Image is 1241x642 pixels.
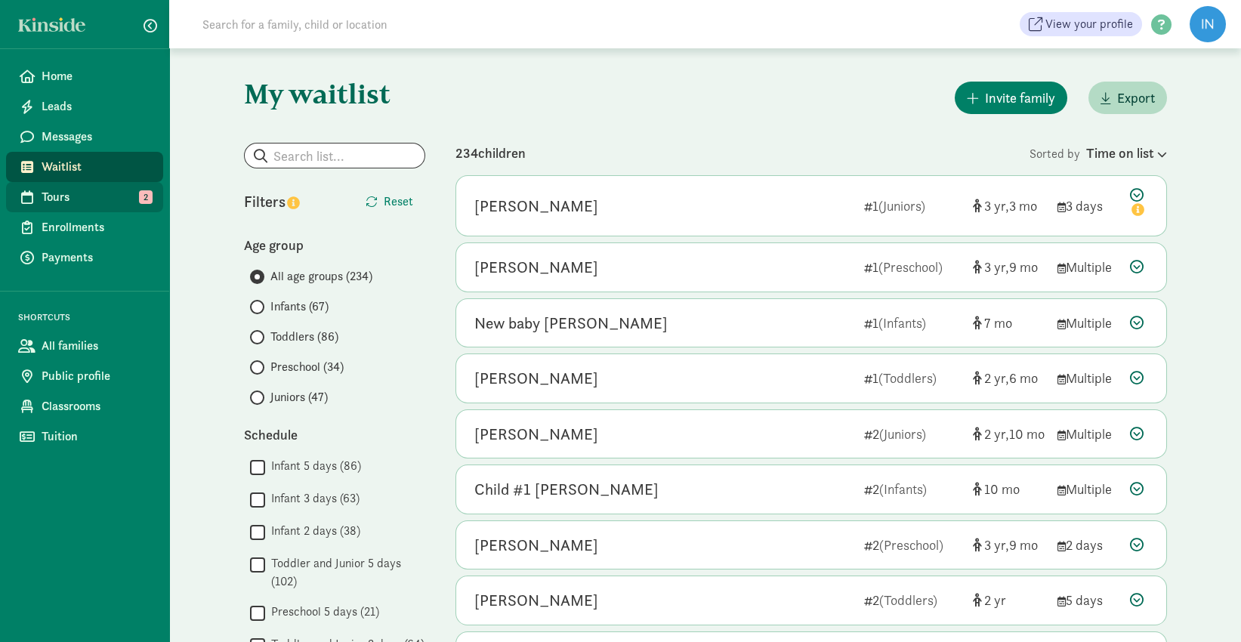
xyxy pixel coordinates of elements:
[6,122,163,152] a: Messages
[864,424,961,444] div: 2
[973,479,1045,499] div: [object Object]
[1057,424,1118,444] div: Multiple
[985,88,1055,108] span: Invite family
[984,197,1009,215] span: 3
[984,369,1009,387] span: 2
[878,258,943,276] span: (Preschool)
[878,369,937,387] span: (Toddlers)
[1009,536,1038,554] span: 9
[265,603,379,621] label: Preschool 5 days (21)
[878,197,925,215] span: (Juniors)
[270,267,372,286] span: All age groups (234)
[6,331,163,361] a: All families
[1057,535,1118,555] div: 2 days
[193,9,617,39] input: Search for a family, child or location
[474,588,598,613] div: Joel Brenowitz
[1057,368,1118,388] div: Multiple
[864,479,961,499] div: 2
[973,535,1045,555] div: [object Object]
[6,152,163,182] a: Waitlist
[973,257,1045,277] div: [object Object]
[265,554,425,591] label: Toddler and Junior 5 days (102)
[265,457,361,475] label: Infant 5 days (86)
[6,242,163,273] a: Payments
[1086,143,1167,163] div: Time on list
[1045,15,1133,33] span: View your profile
[984,258,1009,276] span: 3
[879,425,926,443] span: (Juniors)
[270,388,328,406] span: Juniors (47)
[42,97,151,116] span: Leads
[6,182,163,212] a: Tours 2
[1088,82,1167,114] button: Export
[973,424,1045,444] div: [object Object]
[6,361,163,391] a: Public profile
[244,424,425,445] div: Schedule
[245,144,424,168] input: Search list...
[1020,12,1142,36] a: View your profile
[1009,425,1045,443] span: 10
[42,248,151,267] span: Payments
[42,397,151,415] span: Classrooms
[42,218,151,236] span: Enrollments
[973,313,1045,333] div: [object Object]
[1057,590,1118,610] div: 5 days
[984,425,1009,443] span: 2
[864,196,961,216] div: 1
[265,522,360,540] label: Infant 2 days (38)
[6,212,163,242] a: Enrollments
[474,533,598,557] div: Nao Miyashita
[879,536,943,554] span: (Preschool)
[879,480,927,498] span: (Infants)
[955,82,1067,114] button: Invite family
[984,480,1020,498] span: 10
[984,591,1006,609] span: 2
[1117,88,1155,108] span: Export
[6,61,163,91] a: Home
[42,128,151,146] span: Messages
[42,67,151,85] span: Home
[474,366,598,390] div: Asher Porton
[6,91,163,122] a: Leads
[139,190,153,204] span: 2
[1057,313,1118,333] div: Multiple
[984,314,1012,332] span: 7
[474,194,598,218] div: Nadejda Goins
[1009,197,1037,215] span: 3
[864,535,961,555] div: 2
[1009,369,1038,387] span: 6
[474,255,598,279] div: Astrid Jorgensen
[1165,569,1241,642] iframe: Chat Widget
[6,421,163,452] a: Tuition
[474,477,659,502] div: Child #1 Lieb
[270,358,344,376] span: Preschool (34)
[1009,258,1038,276] span: 9
[42,158,151,176] span: Waitlist
[353,187,425,217] button: Reset
[1057,196,1118,216] div: 3 days
[973,368,1045,388] div: [object Object]
[973,590,1045,610] div: [object Object]
[42,188,151,206] span: Tours
[864,257,961,277] div: 1
[270,328,338,346] span: Toddlers (86)
[6,391,163,421] a: Classrooms
[864,590,961,610] div: 2
[270,298,329,316] span: Infants (67)
[42,367,151,385] span: Public profile
[244,79,425,109] h1: My waitlist
[244,235,425,255] div: Age group
[878,314,926,332] span: (Infants)
[244,190,335,213] div: Filters
[864,313,961,333] div: 1
[984,536,1009,554] span: 3
[879,591,937,609] span: (Toddlers)
[455,143,1030,163] div: 234 children
[42,427,151,446] span: Tuition
[1057,479,1118,499] div: Multiple
[1030,143,1167,163] div: Sorted by
[42,337,151,355] span: All families
[1057,257,1118,277] div: Multiple
[973,196,1045,216] div: [object Object]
